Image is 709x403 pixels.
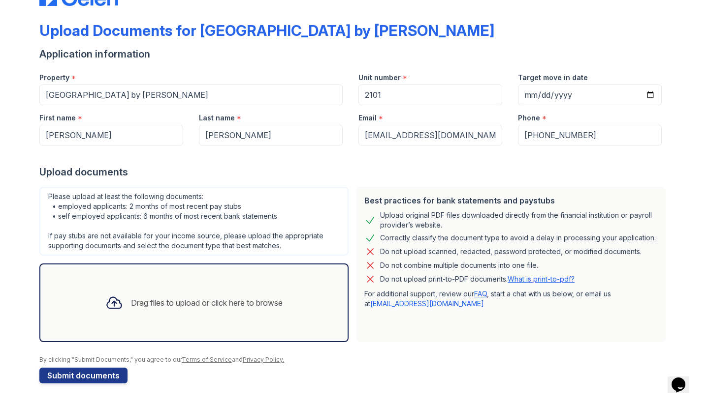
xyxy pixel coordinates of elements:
[39,187,349,256] div: Please upload at least the following documents: • employed applicants: 2 months of most recent pa...
[358,73,401,83] label: Unit number
[380,232,656,244] div: Correctly classify the document type to avoid a delay in processing your application.
[358,113,377,123] label: Email
[39,165,670,179] div: Upload documents
[364,195,658,206] div: Best practices for bank statements and paystubs
[380,246,642,258] div: Do not upload scanned, redacted, password protected, or modified documents.
[39,368,128,383] button: Submit documents
[39,73,69,83] label: Property
[380,210,658,230] div: Upload original PDF files downloaded directly from the financial institution or payroll provider’...
[182,356,232,363] a: Terms of Service
[39,22,494,39] div: Upload Documents for [GEOGRAPHIC_DATA] by [PERSON_NAME]
[380,259,538,271] div: Do not combine multiple documents into one file.
[364,289,658,309] p: For additional support, review our , start a chat with us below, or email us at
[508,275,575,283] a: What is print-to-pdf?
[39,113,76,123] label: First name
[668,364,699,393] iframe: chat widget
[243,356,284,363] a: Privacy Policy.
[518,113,540,123] label: Phone
[518,73,588,83] label: Target move in date
[131,297,283,309] div: Drag files to upload or click here to browse
[380,274,575,284] p: Do not upload print-to-PDF documents.
[39,356,670,364] div: By clicking "Submit Documents," you agree to our and
[474,289,487,298] a: FAQ
[370,299,484,308] a: [EMAIL_ADDRESS][DOMAIN_NAME]
[199,113,235,123] label: Last name
[39,47,670,61] div: Application information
